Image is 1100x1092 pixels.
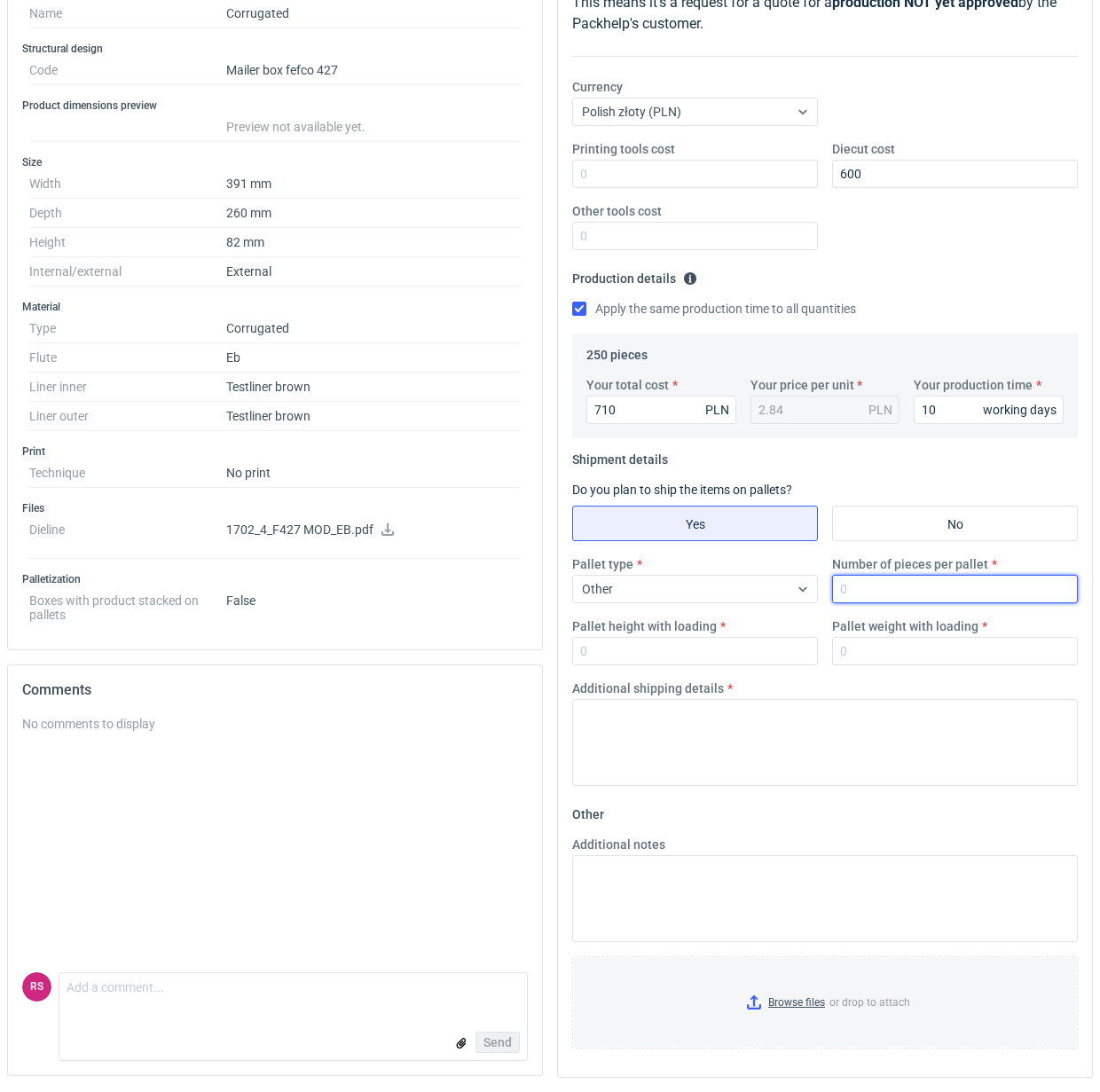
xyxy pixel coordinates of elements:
button: Send [475,1032,520,1053]
dt: Code [29,56,226,85]
span: Send [483,1036,512,1049]
p: 1702_4_F427 MOD_EB.pdf [226,522,521,538]
dd: Testliner brown [226,373,521,402]
label: Apply the same production time to all quantities [572,300,856,318]
legend: Shipment details [572,445,668,467]
h2: Comments [22,680,528,701]
label: Currency [572,78,623,96]
h3: Material [22,300,528,314]
label: No [832,506,1078,541]
label: Do you plan to ship the items on pallets? [572,483,792,497]
label: Number of pieces per pallet [832,555,988,573]
dt: Width [29,169,226,199]
label: Pallet weight with loading [832,617,978,635]
label: Pallet type [572,555,633,573]
label: Printing tools cost [572,140,675,158]
span: Preview not available yet. [226,120,365,134]
dd: Mailer box fefco 427 [226,56,521,85]
h3: Print [22,444,528,459]
div: No comments to display [22,715,528,733]
label: Additional notes [572,836,665,853]
label: Your total cost [586,376,669,394]
input: 0 [572,222,818,250]
input: 0 [572,637,818,665]
label: Yes [572,506,818,541]
h3: Product dimensions preview [22,98,528,113]
label: or drop to attach [573,957,1077,1048]
h3: Palletization [22,572,528,586]
dt: Type [29,314,226,343]
dd: 260 mm [226,199,521,228]
input: 0 [832,637,1078,665]
dt: Depth [29,199,226,228]
span: Other [582,582,613,596]
dt: Height [29,228,226,257]
dd: 82 mm [226,228,521,257]
label: Pallet height with loading [572,617,717,635]
input: 0 [586,396,736,424]
label: Other tools cost [572,202,662,220]
dt: Technique [29,459,226,488]
div: Rafał Stani [22,972,51,1002]
label: Your price per unit [750,376,854,394]
dd: Testliner brown [226,402,521,431]
h3: Size [22,155,528,169]
dt: Flute [29,343,226,373]
label: Additional shipping details [572,680,724,697]
dd: Eb [226,343,521,373]
dt: Dieline [29,515,226,559]
input: 0 [572,160,818,188]
span: Polish złoty (PLN) [582,105,681,119]
h3: Files [22,501,528,515]
dt: Boxes with product stacked on pallets [29,586,226,622]
div: PLN [705,401,729,419]
dt: Internal/external [29,257,226,287]
h3: Structural design [22,42,528,56]
input: 0 [914,396,1064,424]
dd: False [226,586,521,622]
label: Your production time [914,376,1033,394]
legend: 250 pieces [586,341,648,362]
dd: No print [226,459,521,488]
legend: Other [572,800,604,821]
input: 0 [832,160,1078,188]
div: working days [983,401,1057,419]
dd: 391 mm [226,169,521,199]
dd: External [226,257,521,287]
dt: Liner outer [29,402,226,431]
figcaption: RS [22,972,51,1002]
dt: Liner inner [29,373,226,402]
div: PLN [868,401,892,419]
label: Diecut cost [832,140,895,158]
dd: Corrugated [226,314,521,343]
input: 0 [832,575,1078,603]
legend: Production details [572,264,697,286]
